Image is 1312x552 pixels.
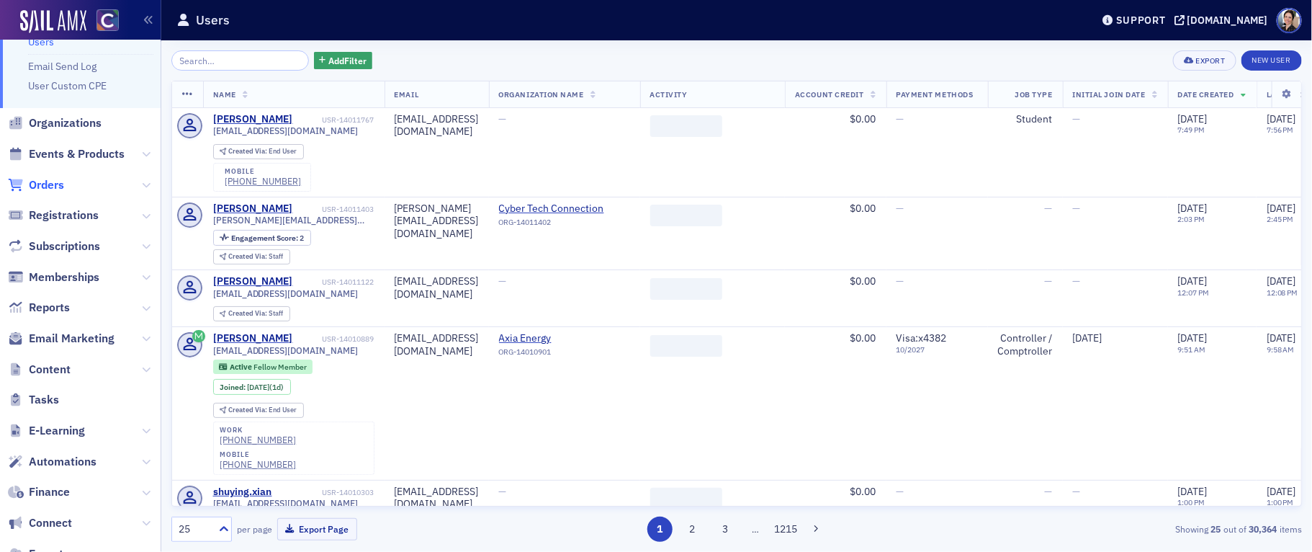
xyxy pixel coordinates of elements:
[650,205,722,226] span: ‌
[228,310,283,318] div: Staff
[274,488,374,497] div: USR-14010303
[395,332,479,357] div: [EMAIL_ADDRESS][DOMAIN_NAME]
[29,454,96,470] span: Automations
[773,517,799,542] button: 1215
[1073,202,1081,215] span: —
[29,239,100,254] span: Subscriptions
[29,146,125,162] span: Events & Products
[795,89,863,99] span: Account Credit
[8,392,59,408] a: Tasks
[8,300,70,316] a: Reports
[220,383,247,392] span: Joined :
[499,275,507,288] span: —
[86,9,119,34] a: View Homepage
[231,234,304,242] div: 2
[228,406,297,414] div: End User
[29,270,99,285] span: Memberships
[328,54,367,67] span: Add Filter
[225,167,301,176] div: mobile
[220,459,296,470] a: [PHONE_NUMBER]
[228,308,269,318] span: Created Via :
[213,125,359,136] span: [EMAIL_ADDRESS][DOMAIN_NAME]
[1178,275,1208,288] span: [DATE]
[998,332,1053,357] div: Controller / Comptroller
[650,335,722,357] span: ‌
[897,89,974,99] span: Payment Methods
[1267,485,1296,498] span: [DATE]
[1073,89,1146,99] span: Initial Join Date
[213,89,236,99] span: Name
[213,345,359,356] span: [EMAIL_ADDRESS][DOMAIN_NAME]
[29,300,70,316] span: Reports
[395,113,479,138] div: [EMAIL_ADDRESS][DOMAIN_NAME]
[647,517,673,542] button: 1
[650,89,688,99] span: Activity
[850,331,876,344] span: $0.00
[219,362,306,372] a: Active Fellow Member
[499,332,630,345] a: Axia Energy
[213,498,359,509] span: [EMAIL_ADDRESS][DOMAIN_NAME]
[29,115,102,131] span: Organizations
[650,278,722,300] span: ‌
[1073,112,1081,125] span: —
[213,202,293,215] a: [PERSON_NAME]
[499,347,630,362] div: ORG-14010901
[1178,344,1206,355] time: 9:51 AM
[314,52,373,70] button: AddFilter
[1267,331,1296,344] span: [DATE]
[1267,344,1295,355] time: 9:58 AM
[213,275,293,288] a: [PERSON_NAME]
[8,423,85,439] a: E-Learning
[213,332,293,345] div: [PERSON_NAME]
[650,488,722,509] span: ‌
[897,345,978,355] span: 10 / 2027
[1178,214,1205,224] time: 2:03 PM
[20,10,86,33] a: SailAMX
[253,362,307,372] span: Fellow Member
[8,208,99,223] a: Registrations
[1178,202,1208,215] span: [DATE]
[220,450,296,459] div: mobile
[1241,50,1302,71] a: New User
[8,270,99,285] a: Memberships
[1267,288,1298,298] time: 12:08 PM
[1267,112,1296,125] span: [DATE]
[998,113,1053,126] div: Student
[228,251,269,261] span: Created Via :
[1073,275,1081,288] span: —
[228,148,297,156] div: End User
[395,89,419,99] span: Email
[225,176,301,187] a: [PHONE_NUMBER]
[28,79,107,92] a: User Custom CPE
[8,454,96,470] a: Automations
[897,112,904,125] span: —
[213,486,272,499] div: shuying.xian
[1015,89,1052,99] span: Job Type
[1116,14,1166,27] div: Support
[213,360,313,374] div: Active: Active: Fellow Member
[213,306,290,321] div: Created Via: Staff
[1208,522,1223,535] strong: 25
[1073,485,1081,498] span: —
[213,215,374,226] span: [PERSON_NAME][EMAIL_ADDRESS][DOMAIN_NAME]
[850,202,876,215] span: $0.00
[1277,8,1302,33] span: Profile
[1246,522,1280,535] strong: 30,364
[1178,89,1234,99] span: Date Created
[499,485,507,498] span: —
[1178,331,1208,344] span: [DATE]
[1267,497,1294,507] time: 1:00 PM
[897,202,904,215] span: —
[395,275,479,301] div: [EMAIL_ADDRESS][DOMAIN_NAME]
[1178,125,1205,135] time: 7:49 PM
[220,435,296,445] a: [PHONE_NUMBER]
[1174,15,1273,25] button: [DOMAIN_NAME]
[1045,485,1053,498] span: —
[29,208,99,223] span: Registrations
[897,331,947,344] span: Visa : x4382
[29,423,85,439] span: E-Learning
